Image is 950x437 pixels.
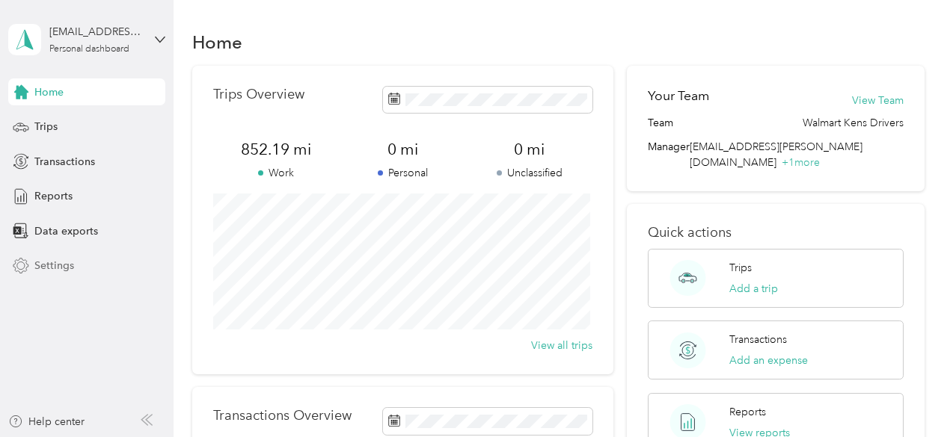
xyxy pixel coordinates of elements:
[729,404,766,420] p: Reports
[34,154,95,170] span: Transactions
[729,332,787,347] p: Transactions
[192,34,242,50] h1: Home
[729,260,752,276] p: Trips
[34,258,74,273] span: Settings
[213,165,340,181] p: Work
[34,119,58,134] span: Trips
[34,188,73,204] span: Reports
[213,87,304,102] p: Trips Overview
[729,281,778,297] button: Add a trip
[8,414,85,430] button: Help center
[213,408,352,424] p: Transactions Overview
[49,45,129,54] div: Personal dashboard
[852,93,904,108] button: View Team
[782,156,820,169] span: + 1 more
[34,84,64,100] span: Home
[648,225,904,241] p: Quick actions
[340,139,466,160] span: 0 mi
[340,165,466,181] p: Personal
[49,24,143,40] div: [EMAIL_ADDRESS][PERSON_NAME][DOMAIN_NAME]
[729,353,808,368] button: Add an expense
[466,165,592,181] p: Unclassified
[803,115,904,131] span: Walmart Kens Drivers
[648,87,709,105] h2: Your Team
[531,338,592,353] button: View all trips
[690,140,862,169] span: [EMAIL_ADDRESS][PERSON_NAME][DOMAIN_NAME]
[34,223,98,239] span: Data exports
[213,139,340,160] span: 852.19 mi
[648,139,690,170] span: Manager
[648,115,673,131] span: Team
[866,353,950,437] iframe: Everlance-gr Chat Button Frame
[466,139,592,160] span: 0 mi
